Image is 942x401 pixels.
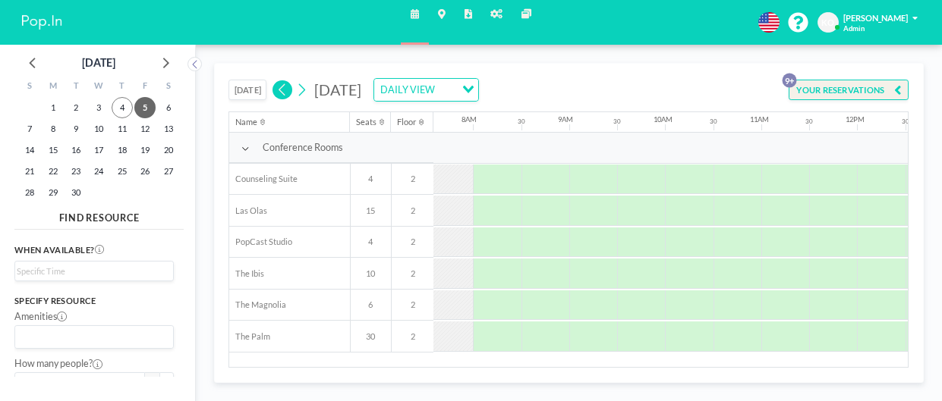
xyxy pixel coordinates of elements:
span: 4 [351,174,391,184]
div: 30 [902,118,909,126]
button: + [159,372,174,393]
input: Search for option [17,265,165,277]
span: The Ibis [229,268,264,279]
span: Conference Rooms [263,142,342,154]
span: Thursday, September 4, 2025 [112,97,133,118]
span: 2 [392,299,433,310]
span: Wednesday, September 17, 2025 [88,139,109,161]
span: Las Olas [229,205,267,216]
button: [DATE] [228,80,266,101]
div: F [134,77,156,97]
div: Search for option [374,79,477,101]
span: 15 [351,205,391,216]
span: DAILY VIEW [377,82,436,98]
h3: Specify resource [14,296,174,306]
span: The Magnolia [229,299,286,310]
div: Floor [397,117,416,127]
span: Saturday, September 13, 2025 [158,118,179,139]
img: organization-logo [19,11,65,35]
span: 2 [392,174,433,184]
p: 9+ [783,73,797,87]
div: 30 [805,118,813,126]
button: - [145,372,159,393]
span: Saturday, September 20, 2025 [158,139,179,161]
span: Wednesday, September 10, 2025 [88,118,109,139]
div: S [18,77,41,97]
span: Friday, September 26, 2025 [134,161,156,182]
span: Admin [843,24,865,33]
span: Tuesday, September 23, 2025 [65,161,87,182]
span: 4 [351,237,391,247]
span: Tuesday, September 9, 2025 [65,118,87,139]
div: [DATE] [82,52,115,74]
span: Counseling Suite [229,174,298,184]
button: YOUR RESERVATIONS9+ [789,80,909,101]
span: Friday, September 12, 2025 [134,118,156,139]
span: Sunday, September 14, 2025 [19,139,40,161]
span: PopCast Studio [229,237,292,247]
span: 2 [392,268,433,279]
span: Sunday, September 28, 2025 [19,182,40,203]
div: M [41,77,64,97]
span: Wednesday, September 3, 2025 [88,97,109,118]
label: How many people? [14,358,102,370]
span: Wednesday, September 24, 2025 [88,161,109,182]
div: W [87,77,110,97]
span: 2 [392,237,433,247]
span: Saturday, September 6, 2025 [158,97,179,118]
div: 9AM [558,115,573,124]
h4: FIND RESOURCE [14,207,184,224]
div: T [65,77,87,97]
div: Name [235,117,257,127]
span: Saturday, September 27, 2025 [158,161,179,182]
div: Seats [356,117,376,127]
span: Monday, September 8, 2025 [43,118,64,139]
div: Search for option [15,262,173,280]
span: 2 [392,205,433,216]
label: Amenities [14,311,67,323]
span: Monday, September 29, 2025 [43,182,64,203]
div: 30 [710,118,717,126]
div: 8AM [462,115,477,124]
span: 10 [351,268,391,279]
div: 10AM [654,115,673,124]
span: Monday, September 15, 2025 [43,139,64,161]
div: T [111,77,134,97]
input: Search for option [17,329,165,345]
span: Thursday, September 18, 2025 [112,139,133,161]
div: 30 [518,118,525,126]
span: [PERSON_NAME] [843,13,908,23]
span: 6 [351,299,391,310]
span: Monday, September 22, 2025 [43,161,64,182]
span: 30 [351,331,391,342]
span: KO [821,17,834,28]
span: Friday, September 5, 2025 [134,97,156,118]
span: Thursday, September 11, 2025 [112,118,133,139]
input: Search for option [439,82,453,98]
div: 11AM [750,115,769,124]
span: The Palm [229,331,270,342]
div: 12PM [846,115,865,124]
span: Sunday, September 21, 2025 [19,161,40,182]
span: [DATE] [314,80,361,99]
span: Sunday, September 7, 2025 [19,118,40,139]
div: S [157,77,180,97]
span: Monday, September 1, 2025 [43,97,64,118]
span: 2 [392,331,433,342]
span: Tuesday, September 30, 2025 [65,182,87,203]
div: 30 [613,118,621,126]
span: Friday, September 19, 2025 [134,139,156,161]
div: Search for option [15,326,173,348]
span: Thursday, September 25, 2025 [112,161,133,182]
span: Tuesday, September 2, 2025 [65,97,87,118]
span: Tuesday, September 16, 2025 [65,139,87,161]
